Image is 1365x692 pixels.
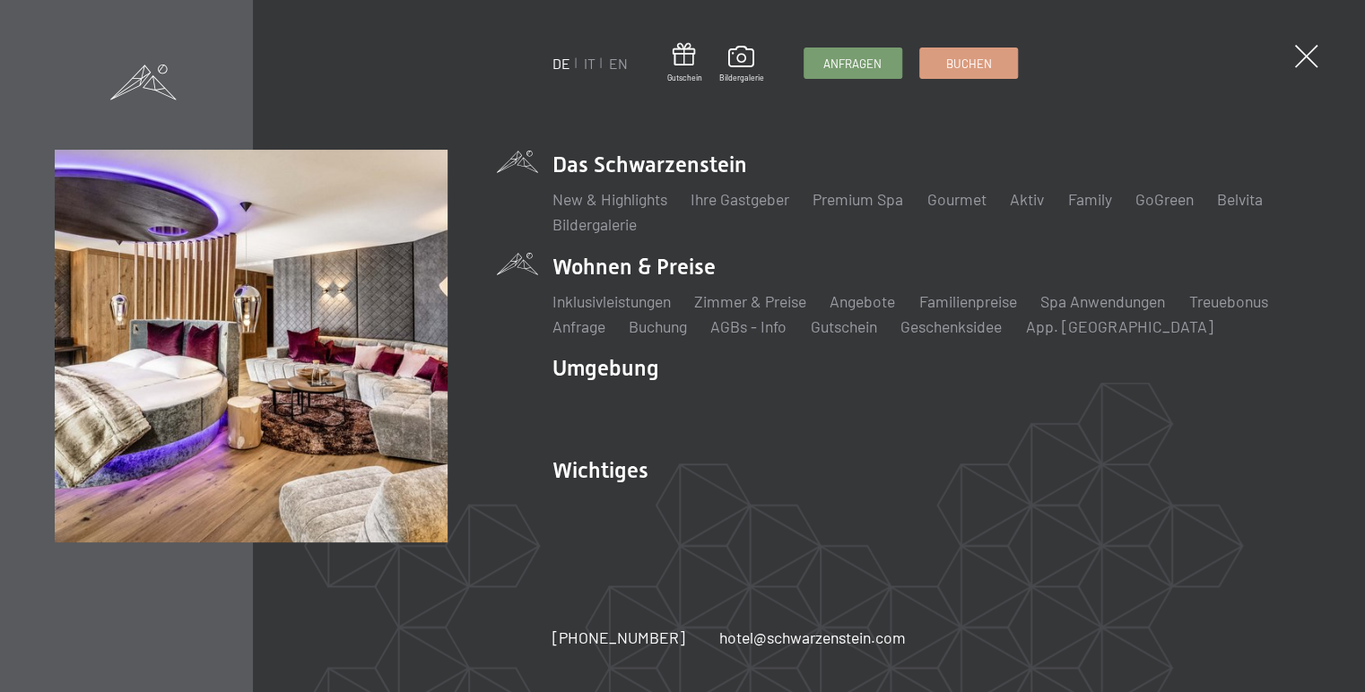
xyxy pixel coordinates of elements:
a: Bildergalerie [552,214,636,234]
a: Gutschein [666,43,701,83]
span: Bildergalerie [719,73,764,83]
a: EN [608,55,627,72]
span: [PHONE_NUMBER] [552,627,684,647]
a: Bildergalerie [719,46,764,83]
a: Gutschein [811,316,877,336]
a: Anfragen [804,48,901,78]
a: Gourmet [927,189,987,209]
a: New & Highlights [552,189,666,209]
a: hotel@schwarzenstein.com [719,627,906,649]
span: Gutschein [666,73,701,83]
a: Familienpreise [919,291,1017,311]
a: Anfrage [552,316,604,336]
a: Buchung [629,316,687,336]
a: Geschenksidee [900,316,1002,336]
a: Buchen [920,48,1017,78]
span: Anfragen [823,56,882,72]
a: Ihre Gastgeber [691,189,789,209]
a: AGBs - Info [710,316,787,336]
span: Buchen [946,56,992,72]
a: Treuebonus [1188,291,1267,311]
a: [PHONE_NUMBER] [552,627,684,649]
a: Inklusivleistungen [552,291,670,311]
a: Aktiv [1010,189,1044,209]
a: IT [583,55,595,72]
a: Zimmer & Preise [694,291,806,311]
a: Spa Anwendungen [1040,291,1165,311]
a: DE [552,55,569,72]
a: Family [1067,189,1111,209]
a: Belvita [1217,189,1263,209]
a: App. [GEOGRAPHIC_DATA] [1025,316,1213,336]
a: Angebote [830,291,895,311]
a: Premium Spa [813,189,903,209]
a: GoGreen [1135,189,1194,209]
